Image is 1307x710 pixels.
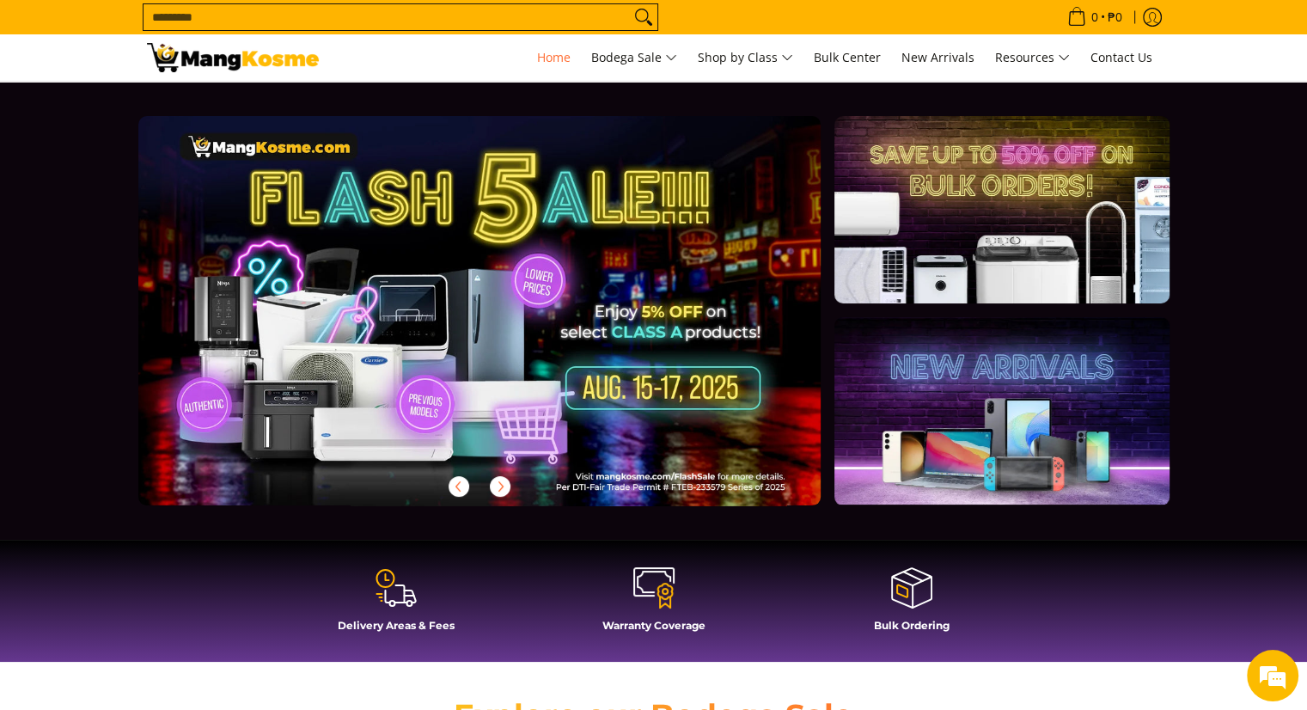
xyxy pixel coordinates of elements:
a: Delivery Areas & Fees [276,566,516,645]
button: Previous [440,468,478,505]
a: More [138,116,876,533]
a: Resources [986,34,1078,81]
span: • [1062,8,1127,27]
span: ₱0 [1105,11,1125,23]
span: Resources [995,47,1070,69]
nav: Main Menu [336,34,1161,81]
h4: Warranty Coverage [534,619,774,632]
span: New Arrivals [901,49,974,65]
a: Bulk Center [805,34,889,81]
span: Home [537,49,571,65]
h4: Bulk Ordering [791,619,1032,632]
button: Next [481,468,519,505]
span: Contact Us [1090,49,1152,65]
span: Shop by Class [698,47,793,69]
a: New Arrivals [893,34,983,81]
span: 0 [1089,11,1101,23]
span: Bodega Sale [591,47,677,69]
a: Home [528,34,579,81]
a: Warranty Coverage [534,566,774,645]
a: Bulk Ordering [791,566,1032,645]
button: Search [630,4,657,30]
h4: Delivery Areas & Fees [276,619,516,632]
img: Mang Kosme: Your Home Appliances Warehouse Sale Partner! [147,43,319,72]
a: Contact Us [1082,34,1161,81]
a: Bodega Sale [583,34,686,81]
a: Shop by Class [689,34,802,81]
span: Bulk Center [814,49,881,65]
